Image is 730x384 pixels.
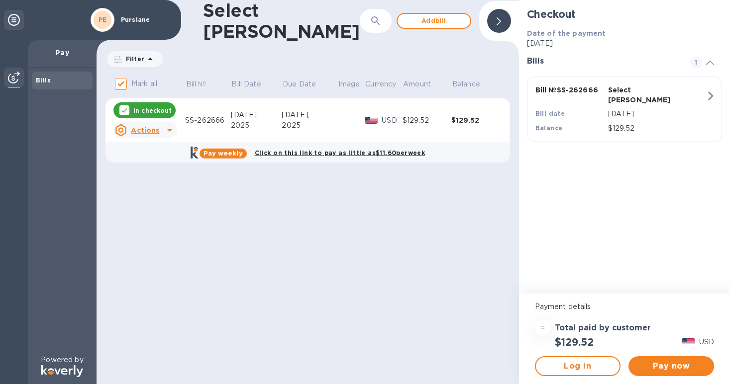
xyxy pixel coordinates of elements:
span: Bill № [186,79,219,89]
p: Amount [403,79,431,89]
img: Logo [41,365,83,377]
b: PE [99,16,107,23]
img: USD [365,117,378,124]
span: Due Date [283,79,329,89]
b: Bill date [535,110,565,117]
button: Addbill [397,13,471,29]
p: Bill № SS-262666 [535,85,604,95]
p: Due Date [283,79,316,89]
button: Pay now [628,356,714,376]
span: Log in [544,360,612,372]
div: = [535,320,551,336]
p: USD [382,115,402,126]
b: Date of the payment [527,29,606,37]
p: [DATE] [608,109,706,119]
h2: Checkout [527,8,722,20]
p: Purslane [121,16,171,23]
p: In checkout [133,106,172,115]
p: USD [699,337,714,347]
p: Powered by [41,355,83,365]
h2: $129.52 [555,336,594,348]
button: Bill №SS-262666Select [PERSON_NAME]Bill date[DATE]Balance$129.52 [527,77,722,142]
div: 2025 [231,120,282,131]
span: Add bill [406,15,462,27]
p: Balance [452,79,480,89]
div: [DATE], [231,110,282,120]
div: $129.52 [403,115,452,126]
b: Bills [36,77,51,84]
b: Click on this link to pay as little as $11.60 per week [255,149,425,156]
span: Bill Date [231,79,274,89]
p: Image [338,79,360,89]
p: Filter [122,55,144,63]
img: USD [682,338,695,345]
p: Bill № [186,79,207,89]
p: Select [PERSON_NAME] [608,85,677,105]
p: Payment details [535,302,714,312]
u: Actions [131,126,159,134]
button: Log in [535,356,621,376]
h3: Total paid by customer [555,323,651,333]
div: $129.52 [451,115,501,125]
p: $129.52 [608,123,706,134]
p: Mark all [131,78,157,89]
p: [DATE] [527,38,722,49]
b: Balance [535,124,563,132]
b: Pay weekly [204,150,243,157]
span: 1 [690,57,702,69]
span: Pay now [636,360,706,372]
p: Bill Date [231,79,261,89]
div: SS-262666 [185,115,231,126]
span: Amount [403,79,444,89]
h3: Bills [527,57,678,66]
p: Currency [365,79,396,89]
div: 2025 [282,120,337,131]
p: Pay [36,48,89,58]
div: [DATE], [282,110,337,120]
span: Balance [452,79,493,89]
